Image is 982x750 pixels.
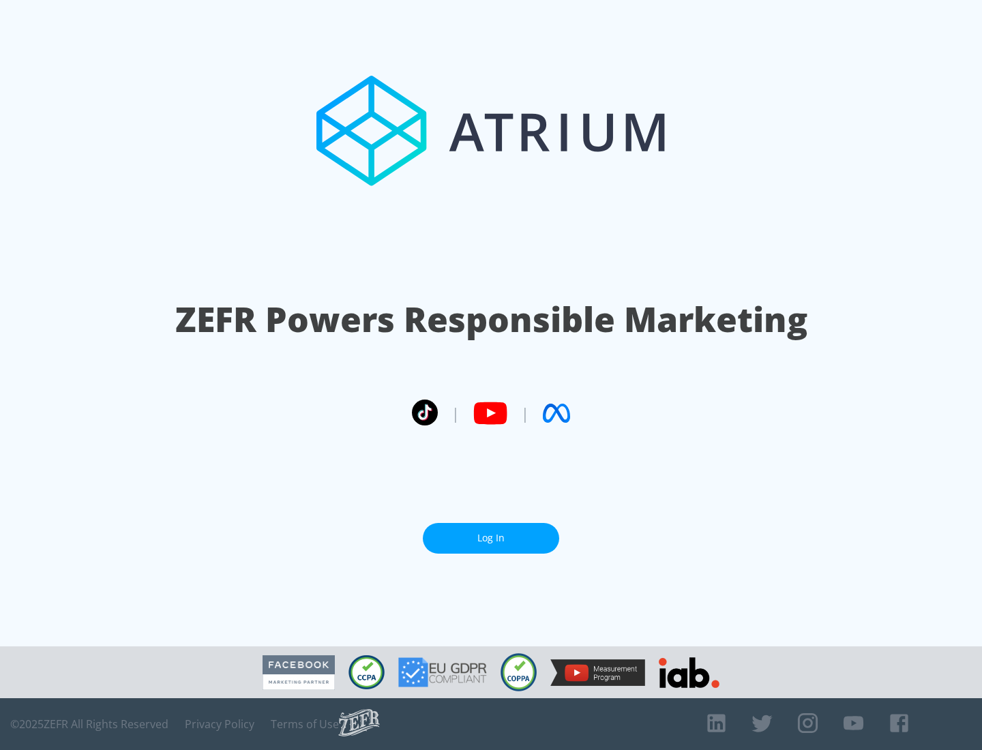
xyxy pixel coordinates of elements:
span: © 2025 ZEFR All Rights Reserved [10,717,168,731]
img: CCPA Compliant [348,655,385,689]
span: | [451,403,460,423]
img: Facebook Marketing Partner [263,655,335,690]
h1: ZEFR Powers Responsible Marketing [175,296,807,343]
a: Terms of Use [271,717,339,731]
img: GDPR Compliant [398,657,487,687]
a: Log In [423,523,559,554]
span: | [521,403,529,423]
img: IAB [659,657,719,688]
img: COPPA Compliant [501,653,537,691]
a: Privacy Policy [185,717,254,731]
img: YouTube Measurement Program [550,659,645,686]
